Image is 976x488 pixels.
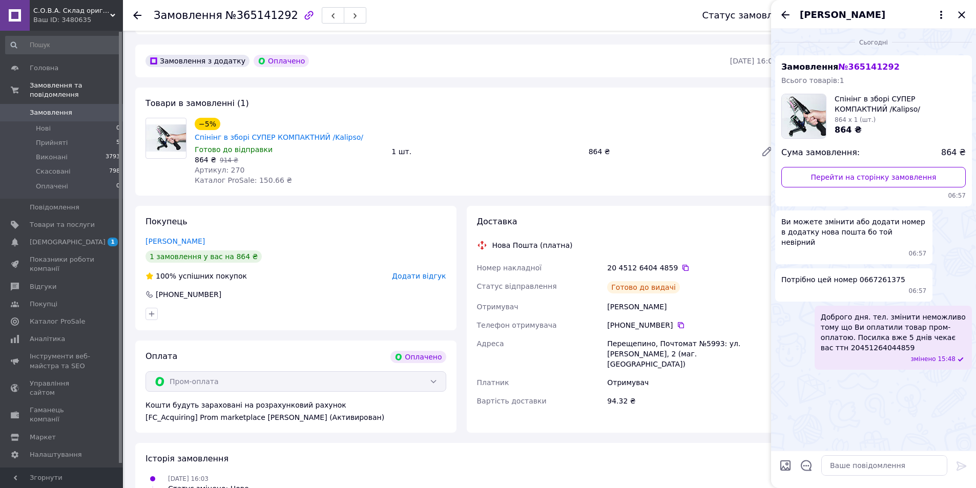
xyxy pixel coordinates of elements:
span: [DATE] 16:03 [168,475,209,482]
div: 1 замовлення у вас на 864 ₴ [146,250,262,263]
div: Отримувач [605,373,779,392]
span: 864 ₴ [195,156,216,164]
span: №365141292 [225,9,298,22]
span: Доброго дня. тел. змінити неможливо тому що Ви оплатили товар пром- оплатою. Посилка вже 5 днів ч... [821,312,966,353]
span: Управління сайтом [30,379,95,397]
span: Історія замовлення [146,454,229,463]
div: успішних покупок [146,271,247,281]
div: Перещепино, Почтомат №5993: ул. [PERSON_NAME], 2 (маг. [GEOGRAPHIC_DATA]) [605,334,779,373]
span: 0 [116,182,120,191]
span: Доставка [477,217,517,226]
span: 06:57 12.10.2025 [781,192,966,200]
span: Готово до відправки [195,145,273,154]
span: Товари та послуги [30,220,95,229]
div: Оплачено [390,351,446,363]
span: 5 [116,138,120,147]
div: 94.32 ₴ [605,392,779,410]
span: Спінінг в зборі СУПЕР КОМПАКТНИЙ /Kalipso/ [835,94,966,114]
span: Покупці [30,300,57,309]
span: Оплачені [36,182,68,191]
span: 06:57 12.10.2025 [909,287,927,295]
span: Номер накладної [477,264,542,272]
button: Відкрити шаблони відповідей [800,459,813,472]
span: Статус відправлення [477,282,557,290]
span: Відгуки [30,282,56,291]
span: 0 [116,124,120,133]
span: 798 [109,167,120,176]
span: Замовлення [781,62,900,72]
span: Додати відгук [392,272,446,280]
a: Перейти на сторінку замовлення [781,167,966,187]
span: [DEMOGRAPHIC_DATA] [30,238,106,247]
div: Замовлення з додатку [146,55,250,67]
div: Готово до видачі [607,281,680,293]
span: С.О.В.А. Склад оригінальних виробів в асортименті [33,6,110,15]
span: Показники роботи компанії [30,255,95,273]
span: Товари в замовленні (1) [146,98,249,108]
span: [PERSON_NAME] [800,8,885,22]
span: 3793 [106,153,120,162]
div: [PHONE_NUMBER] [607,320,777,330]
span: Ви можете змінити або додати номер в додатку нова пошта бо той невірний [781,217,926,247]
span: 15:48 12.10.2025 [938,355,956,364]
button: Назад [779,9,792,21]
span: Замовлення та повідомлення [30,81,123,99]
div: [PERSON_NAME] [605,298,779,316]
span: Аналітика [30,334,65,344]
span: Каталог ProSale: 150.66 ₴ [195,176,292,184]
span: Потрібно цей номер 0667261375 [781,274,905,285]
span: Адреса [477,340,504,348]
span: 864 x 1 (шт.) [835,116,876,123]
span: Інструменти веб-майстра та SEO [30,352,95,370]
span: 864 ₴ [941,147,966,159]
div: [PHONE_NUMBER] [155,289,222,300]
span: Отримувач [477,303,518,311]
div: Статус замовлення [702,10,796,20]
span: 864 ₴ [835,125,862,135]
div: 864 ₴ [585,144,753,159]
span: Налаштування [30,450,82,459]
span: Всього товарів: 1 [781,76,844,84]
span: Гаманець компанії [30,406,95,424]
span: 06:57 12.10.2025 [909,249,927,258]
div: 20 4512 6404 4859 [607,263,777,273]
span: Покупець [146,217,188,226]
span: Оплата [146,351,177,361]
div: 1 шт. [387,144,584,159]
time: [DATE] 16:03 [730,57,777,65]
div: Оплачено [254,55,309,67]
span: № 365141292 [838,62,899,72]
button: Закрити [956,9,968,21]
span: Виконані [36,153,68,162]
img: 2874780444_w160_h160_spining-v-zbori.jpg [782,94,826,138]
span: Прийняті [36,138,68,147]
span: 1 [108,238,118,246]
span: Каталог ProSale [30,317,85,326]
img: Спінінг в зборі СУПЕР КОМПАКТНИЙ /Kalipso/ [146,124,186,152]
span: змінено [910,355,938,364]
span: Повідомлення [30,203,79,212]
span: Платник [477,378,509,387]
div: 12.10.2025 [775,37,972,47]
span: Телефон отримувача [477,321,557,329]
span: Замовлення [30,108,72,117]
span: Нові [36,124,51,133]
span: 914 ₴ [220,157,238,164]
div: Нова Пошта (платна) [490,240,575,250]
div: [FC_Acquiring] Prom marketplace [PERSON_NAME] (Активирован) [146,412,446,422]
span: 100% [156,272,176,280]
span: Артикул: 270 [195,166,244,174]
div: Кошти будуть зараховані на розрахунковий рахунок [146,400,446,422]
span: Замовлення [154,9,222,22]
a: [PERSON_NAME] [146,237,205,245]
div: −5% [195,118,220,130]
input: Пошук [5,36,121,54]
span: Маркет [30,433,56,442]
span: Скасовані [36,167,71,176]
span: Сьогодні [855,38,892,47]
a: Редагувати [757,141,777,162]
div: Повернутися назад [133,10,141,20]
span: Вартість доставки [477,397,547,405]
span: Головна [30,63,58,73]
span: Сума замовлення: [781,147,860,159]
